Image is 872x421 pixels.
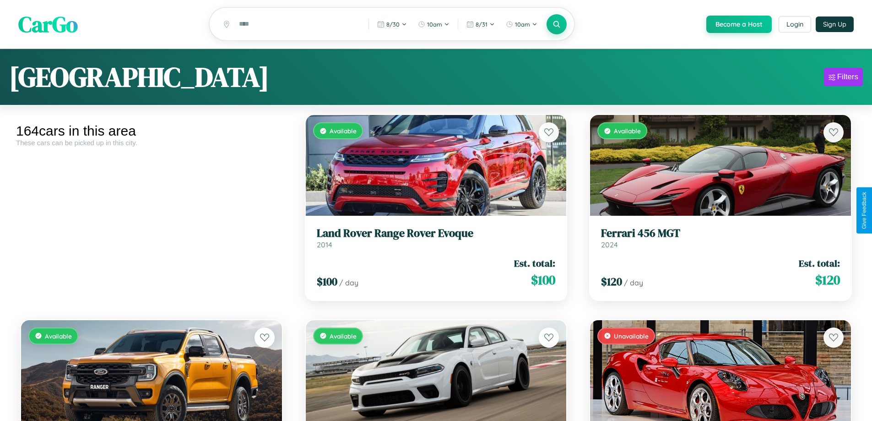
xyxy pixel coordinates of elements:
span: 8 / 30 [386,21,400,28]
span: Available [45,332,72,340]
button: 10am [413,17,454,32]
span: $ 100 [317,274,337,289]
span: 2014 [317,240,332,249]
button: 8/31 [462,17,499,32]
span: 10am [515,21,530,28]
a: Ferrari 456 MGT2024 [601,227,840,249]
span: CarGo [18,9,78,39]
span: / day [624,278,643,287]
h3: Ferrari 456 MGT [601,227,840,240]
h3: Land Rover Range Rover Evoque [317,227,556,240]
span: 8 / 31 [476,21,487,28]
span: Est. total: [514,257,555,270]
div: These cars can be picked up in this city. [16,139,287,147]
button: Filters [824,68,863,86]
button: 8/30 [373,17,412,32]
a: Land Rover Range Rover Evoque2014 [317,227,556,249]
div: 164 cars in this area [16,123,287,139]
span: 10am [427,21,442,28]
div: Give Feedback [861,192,867,229]
span: Available [330,127,357,135]
span: Available [614,127,641,135]
span: $ 120 [601,274,622,289]
div: Filters [837,72,858,82]
span: Unavailable [614,332,649,340]
h1: [GEOGRAPHIC_DATA] [9,58,269,96]
button: Sign Up [816,16,854,32]
span: / day [339,278,358,287]
span: $ 100 [531,271,555,289]
button: Become a Host [706,16,772,33]
span: Est. total: [799,257,840,270]
button: Login [779,16,811,33]
button: 10am [501,17,542,32]
span: Available [330,332,357,340]
span: 2024 [601,240,618,249]
span: $ 120 [815,271,840,289]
